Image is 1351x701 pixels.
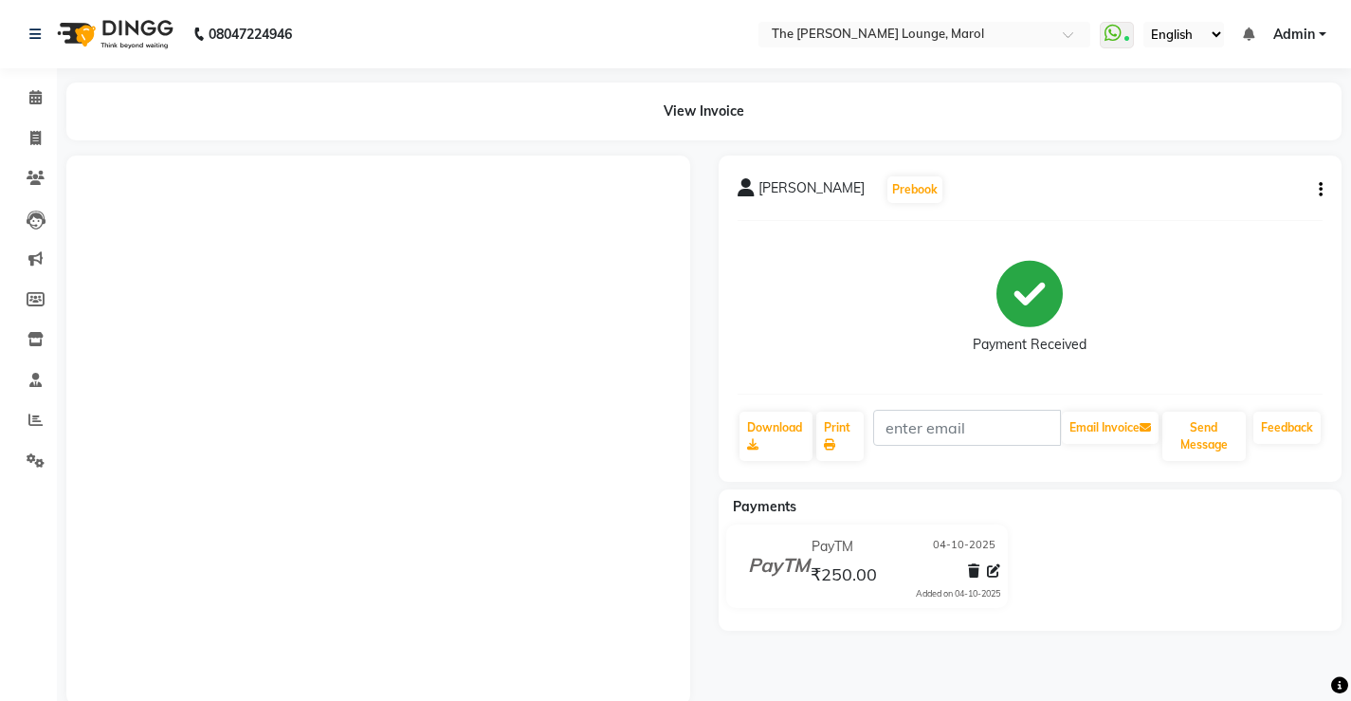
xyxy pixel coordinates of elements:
div: Added on 04-10-2025 [916,587,1000,600]
span: ₹250.00 [811,563,877,590]
span: 04-10-2025 [933,537,995,557]
a: Print [816,412,864,461]
button: Send Message [1162,412,1246,461]
button: Prebook [887,176,942,203]
div: Payment Received [973,335,1086,355]
img: logo [48,8,178,61]
button: Email Invoice [1062,412,1159,444]
span: Payments [733,498,796,515]
a: Feedback [1253,412,1321,444]
div: View Invoice [66,83,1342,140]
span: Admin [1273,25,1315,45]
input: enter email [873,410,1061,446]
b: 08047224946 [209,8,292,61]
span: [PERSON_NAME] [758,178,865,205]
a: Download [739,412,812,461]
span: PayTM [812,537,853,557]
